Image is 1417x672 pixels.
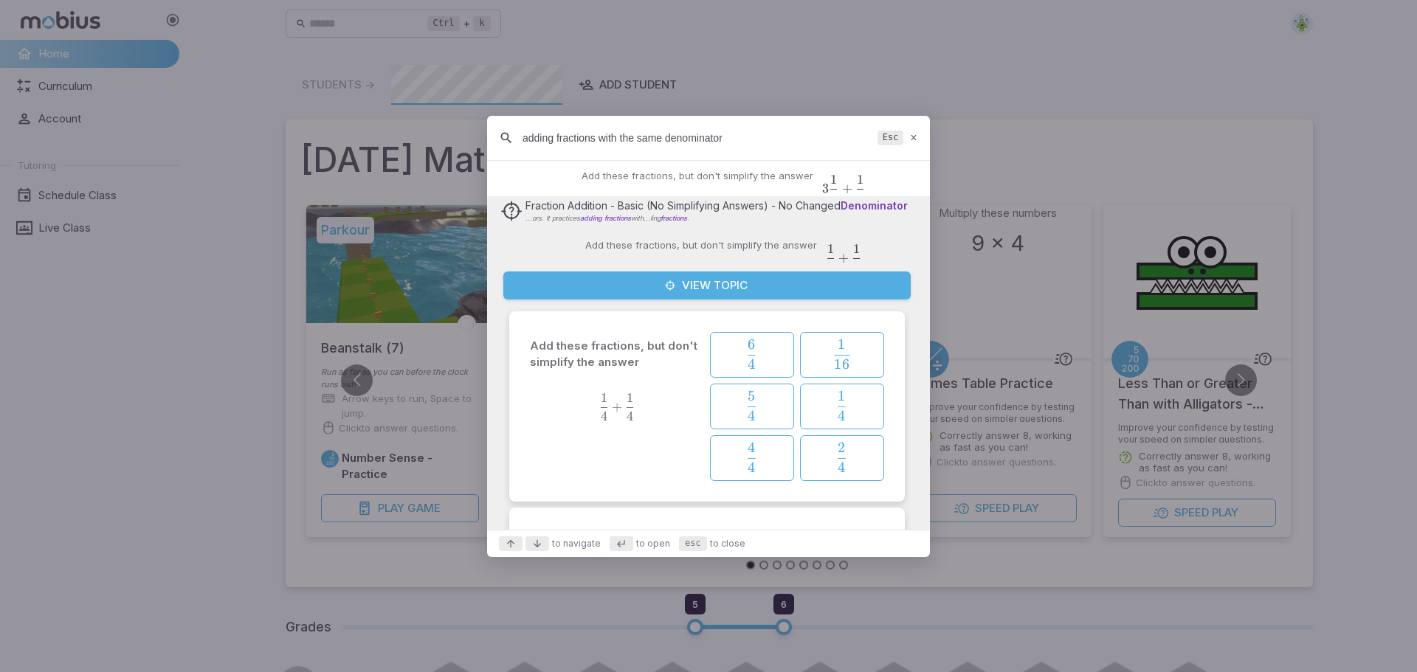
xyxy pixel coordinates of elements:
[860,244,861,262] span: ​
[748,459,756,477] span: 4
[525,199,908,212] span: Fraction Addition - Basic (No Simplifying Answers) - No Changed
[756,391,757,411] span: ​
[838,387,847,405] span: 1
[525,215,908,222] p: .
[838,407,847,425] span: 4
[846,443,847,463] span: ​
[830,190,837,206] span: 2
[631,214,687,222] span: with...ling
[661,214,687,222] span: fractions
[838,336,847,353] span: 1
[601,390,607,406] span: 1
[748,356,756,373] span: 4
[841,199,908,212] span: Denominator
[748,439,756,457] span: 4
[830,172,837,187] span: 1
[503,271,911,299] button: View Topic
[834,356,849,373] span: 16
[607,393,609,411] span: ​
[748,407,756,425] span: 4
[842,181,852,196] span: +
[530,338,704,370] p: Add these fractions, but don't simplify the answer
[748,387,756,405] span: 5
[636,537,670,550] span: to open
[863,175,865,193] span: ​
[834,244,835,262] span: ​
[857,190,863,206] span: 6
[612,399,622,415] span: +
[846,391,847,411] span: ​
[627,390,633,406] span: 1
[822,181,829,196] span: 3
[827,260,834,275] span: 7
[838,439,847,457] span: 2
[710,537,745,550] span: to close
[604,214,631,222] span: fractions
[582,168,813,183] p: Add these fractions, but don't simplify the answer
[679,536,707,551] kbd: esc
[756,443,757,463] span: ​
[837,175,838,193] span: ​
[849,339,851,359] span: ​
[601,409,607,424] span: 4
[580,214,602,222] span: adding
[487,161,930,529] div: Suggestions
[756,339,757,359] span: ​
[838,459,847,477] span: 4
[878,131,903,145] kbd: Esc
[748,336,756,353] span: 6
[827,241,834,257] span: 1
[585,238,817,252] p: Add these fractions, but don't simplify the answer
[633,393,635,411] span: ​
[627,409,633,424] span: 4
[853,241,860,257] span: 1
[853,260,860,275] span: 7
[552,537,601,550] span: to navigate
[525,214,602,222] span: ...ors. It practices
[857,172,863,187] span: 1
[838,250,849,266] span: +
